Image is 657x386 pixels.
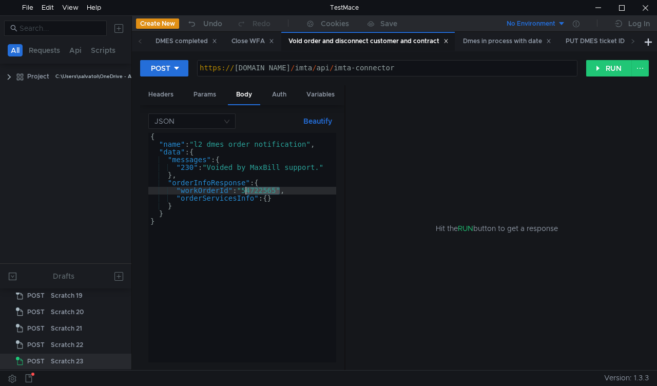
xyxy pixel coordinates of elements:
div: Save [380,20,397,27]
div: Scratch 22 [51,337,83,353]
div: Undo [203,17,222,30]
div: No Environment [507,19,555,29]
button: Requests [26,44,63,56]
span: POST [27,321,45,336]
span: Hit the button to get a response [436,223,558,234]
div: Drafts [53,270,74,282]
button: Create New [136,18,179,29]
span: POST [27,304,45,320]
button: All [8,44,23,56]
div: Scratch 19 [51,288,83,303]
span: RUN [458,224,473,233]
button: POST [140,60,188,76]
div: Scratch 23 [51,354,83,369]
div: Variables [298,85,343,104]
div: Scratch 20 [51,304,84,320]
div: Params [185,85,224,104]
span: Version: 1.3.3 [604,371,649,385]
button: Redo [229,16,278,31]
div: POST [151,63,170,74]
div: C:\Users\salvatoi\OneDrive - AMDOCS\Backup Folders\Documents\testmace\Project [55,69,263,84]
div: PUT DMES ticket ID [566,36,634,47]
div: DMES completed [156,36,217,47]
div: Cookies [321,17,349,30]
div: Body [228,85,260,105]
div: Close WFA [231,36,274,47]
span: POST [27,288,45,303]
input: Search... [20,23,101,34]
button: Api [66,44,85,56]
button: No Environment [494,15,566,32]
div: Project [27,69,49,84]
button: Undo [179,16,229,31]
span: POST [27,337,45,353]
div: Redo [253,17,270,30]
div: Void order and disconnect customer and contract [288,36,449,47]
div: Scratch 21 [51,321,82,336]
button: RUN [586,60,632,76]
div: Headers [140,85,182,104]
div: Auth [264,85,295,104]
div: Dmes in process with date [463,36,551,47]
button: Beautify [299,115,336,127]
div: Log In [628,17,650,30]
span: POST [27,354,45,369]
button: Scripts [88,44,119,56]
